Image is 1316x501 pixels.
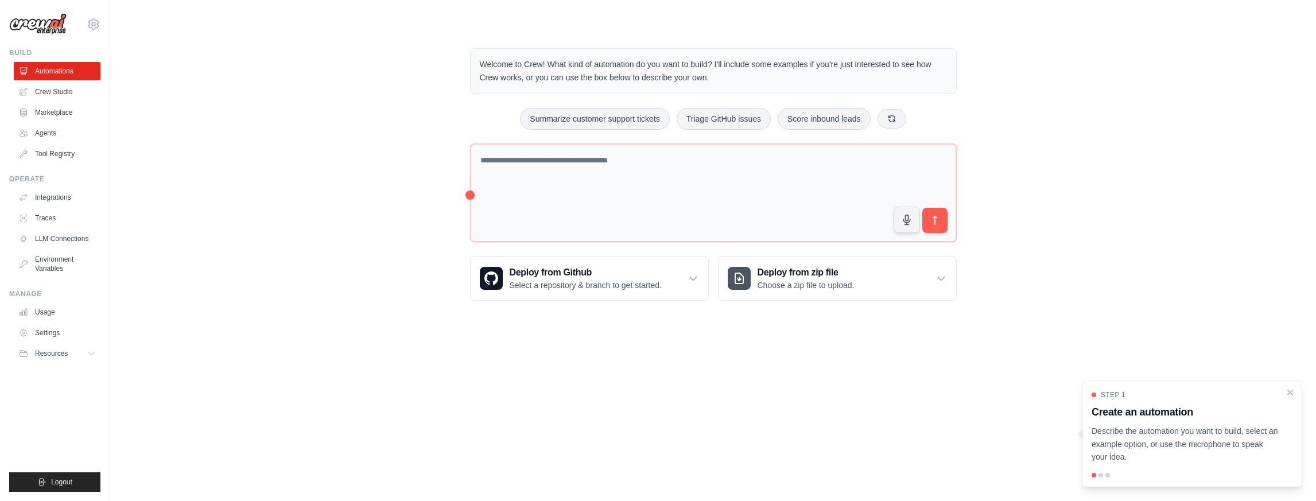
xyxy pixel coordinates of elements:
[758,279,855,291] p: Choose a zip file to upload.
[14,324,100,342] a: Settings
[1092,404,1279,420] h3: Create an automation
[677,108,771,130] button: Triage GitHub issues
[520,108,669,130] button: Summarize customer support tickets
[510,279,662,291] p: Select a repository & branch to get started.
[9,472,100,492] button: Logout
[1101,390,1125,399] span: Step 1
[35,349,68,358] span: Resources
[510,266,662,279] h3: Deploy from Github
[1286,388,1295,397] button: Close walkthrough
[14,62,100,80] a: Automations
[14,124,100,142] a: Agents
[14,303,100,321] a: Usage
[51,477,72,487] span: Logout
[480,58,947,84] p: Welcome to Crew! What kind of automation do you want to build? I'll include some examples if you'...
[758,266,855,279] h3: Deploy from zip file
[14,250,100,278] a: Environment Variables
[14,209,100,227] a: Traces
[14,230,100,248] a: LLM Connections
[9,174,100,184] div: Operate
[14,145,100,163] a: Tool Registry
[14,188,100,207] a: Integrations
[14,83,100,101] a: Crew Studio
[9,48,100,57] div: Build
[1092,425,1279,464] p: Describe the automation you want to build, select an example option, or use the microphone to spe...
[9,13,67,35] img: Logo
[9,289,100,298] div: Manage
[14,103,100,122] a: Marketplace
[778,108,871,130] button: Score inbound leads
[14,344,100,363] button: Resources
